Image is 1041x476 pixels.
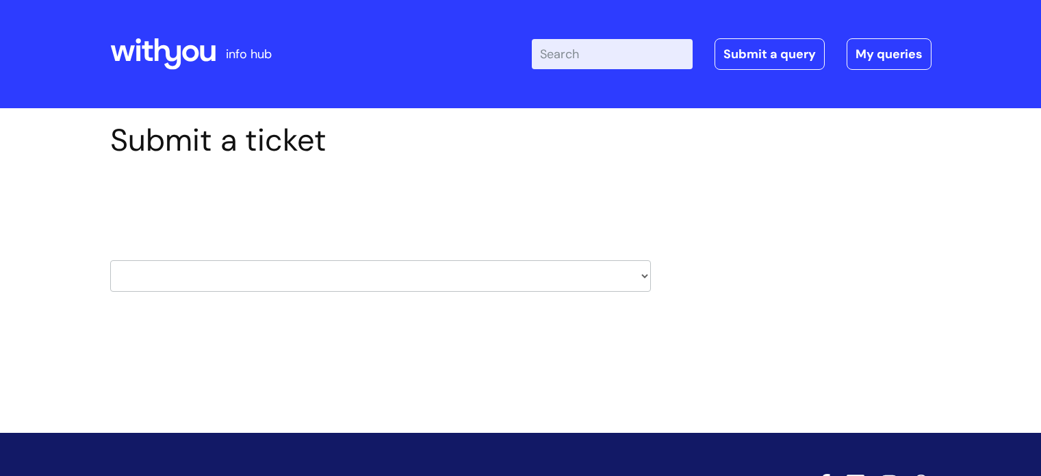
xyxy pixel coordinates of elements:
[110,190,651,216] h2: Select issue type
[226,43,272,65] p: info hub
[847,38,931,70] a: My queries
[532,39,693,69] input: Search
[715,38,825,70] a: Submit a query
[110,122,651,159] h1: Submit a ticket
